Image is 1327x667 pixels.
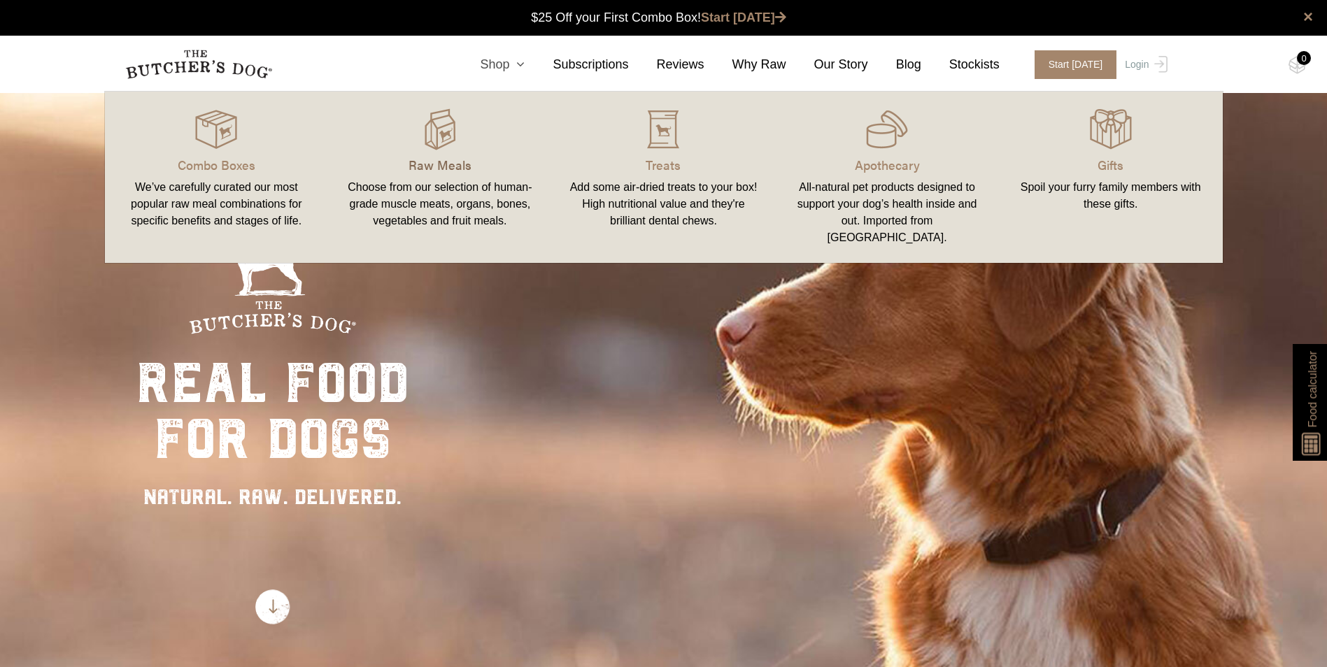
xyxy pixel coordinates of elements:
a: Shop [452,55,525,74]
a: Login [1121,50,1167,79]
span: Food calculator [1304,351,1321,427]
a: Combo Boxes We’ve carefully curated our most popular raw meal combinations for specific benefits ... [105,106,329,249]
p: Gifts [1016,155,1206,174]
a: Why Raw [704,55,786,74]
a: Raw Meals Choose from our selection of human-grade muscle meats, organs, bones, vegetables and fr... [328,106,552,249]
a: Start [DATE] [1021,50,1122,79]
p: Apothecary [792,155,982,174]
div: real food for dogs [136,355,409,467]
div: NATURAL. RAW. DELIVERED. [136,481,409,512]
img: TBD_Cart-Empty.png [1289,56,1306,74]
a: Subscriptions [525,55,628,74]
p: Combo Boxes [122,155,312,174]
a: close [1303,8,1313,25]
a: Treats Add some air-dried treats to your box! High nutritional value and they're brilliant dental... [552,106,776,249]
a: Gifts Spoil your furry family members with these gifts. [999,106,1223,249]
div: Choose from our selection of human-grade muscle meats, organs, bones, vegetables and fruit meals. [345,179,535,229]
div: All-natural pet products designed to support your dog’s health inside and out. Imported from [GEO... [792,179,982,246]
p: Raw Meals [345,155,535,174]
a: Reviews [629,55,704,74]
div: Add some air-dried treats to your box! High nutritional value and they're brilliant dental chews. [569,179,759,229]
a: Start [DATE] [701,10,786,24]
div: We’ve carefully curated our most popular raw meal combinations for specific benefits and stages o... [122,179,312,229]
div: 0 [1297,51,1311,65]
div: Spoil your furry family members with these gifts. [1016,179,1206,213]
p: Treats [569,155,759,174]
a: Stockists [921,55,1000,74]
span: Start [DATE] [1035,50,1117,79]
a: Apothecary All-natural pet products designed to support your dog’s health inside and out. Importe... [775,106,999,249]
a: Our Story [786,55,868,74]
a: Blog [868,55,921,74]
